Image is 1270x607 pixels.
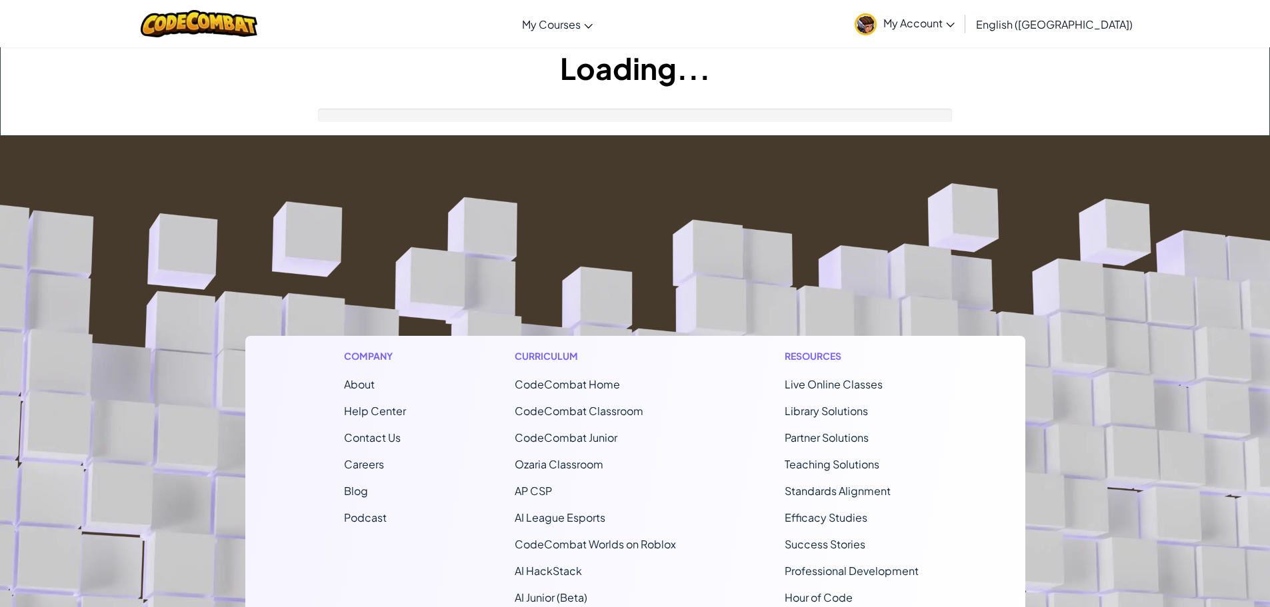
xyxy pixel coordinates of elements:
[785,590,853,604] a: Hour of Code
[344,404,406,418] a: Help Center
[522,17,581,31] span: My Courses
[515,537,676,551] a: CodeCombat Worlds on Roblox
[976,17,1133,31] span: English ([GEOGRAPHIC_DATA])
[344,457,384,471] a: Careers
[344,430,401,444] span: Contact Us
[969,6,1139,42] a: English ([GEOGRAPHIC_DATA])
[785,510,867,524] a: Efficacy Studies
[848,3,961,45] a: My Account
[855,13,877,35] img: avatar
[141,10,257,37] img: CodeCombat logo
[785,457,879,471] a: Teaching Solutions
[785,430,869,444] a: Partner Solutions
[344,377,375,391] a: About
[785,537,865,551] a: Success Stories
[785,484,891,498] a: Standards Alignment
[515,484,552,498] a: AP CSP
[344,349,406,363] h1: Company
[515,349,676,363] h1: Curriculum
[515,377,620,391] span: CodeCombat Home
[515,564,582,578] a: AI HackStack
[785,404,868,418] a: Library Solutions
[515,6,599,42] a: My Courses
[515,457,603,471] a: Ozaria Classroom
[344,510,387,524] a: Podcast
[785,564,919,578] a: Professional Development
[515,404,643,418] a: CodeCombat Classroom
[785,349,927,363] h1: Resources
[1,47,1269,89] h1: Loading...
[515,590,587,604] a: AI Junior (Beta)
[515,430,617,444] a: CodeCombat Junior
[344,484,368,498] a: Blog
[883,16,955,30] span: My Account
[515,510,605,524] a: AI League Esports
[785,377,883,391] a: Live Online Classes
